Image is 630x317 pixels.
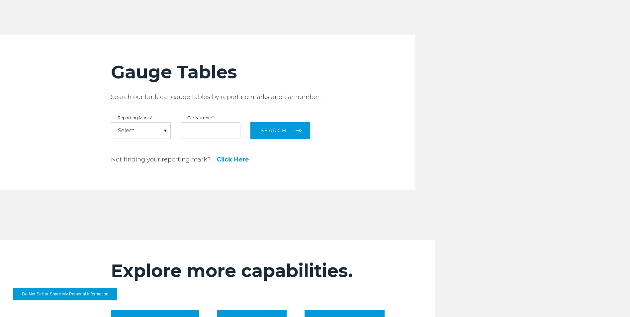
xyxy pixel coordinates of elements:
[250,122,310,139] button: Search arrow arrow
[217,157,249,162] a: Click Here
[111,156,211,163] p: Not finding your reporting mark?
[597,285,630,317] iframe: Chat Widget
[261,127,287,134] span: Search
[13,288,117,300] button: Do Not Sell or Share My Personal Information
[111,93,415,101] p: Search our tank car gauge tables by reporting marks and car number.
[118,128,134,133] a: Select
[111,116,171,120] label: Reporting Marks
[181,116,240,120] label: Car Number
[111,61,415,83] h2: Gauge Tables
[111,260,395,282] h2: Explore more capabilities.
